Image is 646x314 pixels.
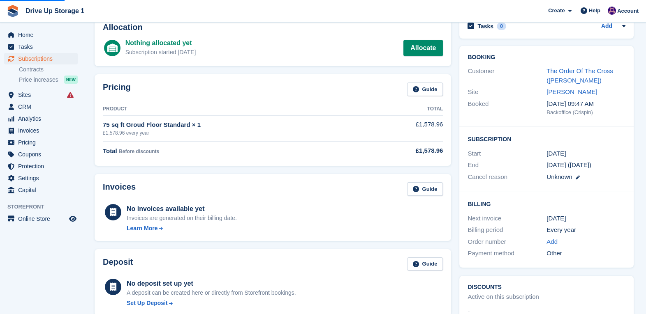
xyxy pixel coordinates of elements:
div: Other [546,249,625,258]
span: Home [18,29,67,41]
span: Subscriptions [18,53,67,64]
a: Preview store [68,214,78,224]
h2: Tasks [477,23,493,30]
div: £1,578.96 every year [103,129,368,137]
span: Price increases [19,76,58,84]
div: 0 [497,23,506,30]
img: stora-icon-8386f47178a22dfd0bd8f6a31ec36ba5ce8667c1dd55bd0f319d3a0aa187defe.svg [7,5,19,17]
time: 2025-01-18 00:00:00 UTC [546,149,566,158]
div: [DATE] 09:47 AM [546,99,625,109]
div: Billing period [468,225,546,235]
span: CRM [18,101,67,112]
div: Customer [468,66,546,85]
div: NEW [64,76,78,84]
span: Analytics [18,113,67,124]
span: Unknown [546,173,572,180]
div: Invoices are generated on their billing date. [127,214,237,222]
div: Booked [468,99,546,117]
h2: Discounts [468,284,625,291]
h2: Deposit [103,257,133,271]
span: Sites [18,89,67,101]
div: 75 sq ft Groud Floor Standard × 1 [103,120,368,130]
span: Storefront [7,203,82,211]
a: Guide [407,182,443,196]
a: menu [4,29,78,41]
span: Invoices [18,125,67,136]
a: Price increases NEW [19,75,78,84]
span: Online Store [18,213,67,225]
span: Create [548,7,565,15]
div: Backoffice (Crispin) [546,108,625,117]
div: Every year [546,225,625,235]
a: menu [4,172,78,184]
a: Guide [407,83,443,96]
span: Before discounts [119,149,159,154]
a: menu [4,113,78,124]
div: Next invoice [468,214,546,223]
a: menu [4,160,78,172]
a: The Order Of The Cross ([PERSON_NAME]) [546,67,613,84]
img: Camille [608,7,616,15]
i: Smart entry sync failures have occurred [67,92,74,98]
td: £1,578.96 [368,115,443,141]
div: Set Up Deposit [127,299,168,307]
a: menu [4,213,78,225]
span: Settings [18,172,67,184]
div: Order number [468,237,546,247]
span: Protection [18,160,67,172]
div: £1,578.96 [368,146,443,156]
span: [DATE] ([DATE]) [546,161,591,168]
div: Start [468,149,546,158]
a: Add [546,237,558,247]
span: Tasks [18,41,67,53]
a: [PERSON_NAME] [546,88,597,95]
h2: Allocation [103,23,443,32]
span: Capital [18,184,67,196]
a: menu [4,184,78,196]
a: Contracts [19,66,78,73]
th: Product [103,103,368,116]
div: Learn More [127,224,157,233]
span: Total [103,147,117,154]
a: menu [4,41,78,53]
div: Active on this subscription [468,292,539,302]
a: menu [4,53,78,64]
div: [DATE] [546,214,625,223]
a: Drive Up Storage 1 [22,4,88,18]
div: Subscription started [DATE] [125,48,196,57]
a: menu [4,101,78,112]
a: menu [4,89,78,101]
h2: Booking [468,54,625,61]
span: Coupons [18,149,67,160]
a: Learn More [127,224,237,233]
a: Allocate [403,40,443,56]
div: Payment method [468,249,546,258]
div: End [468,160,546,170]
a: menu [4,149,78,160]
a: Add [601,22,612,31]
th: Total [368,103,443,116]
span: Account [617,7,639,15]
h2: Pricing [103,83,131,96]
h2: Billing [468,199,625,208]
div: Site [468,87,546,97]
h2: Subscription [468,135,625,143]
h2: Invoices [103,182,136,196]
a: Set Up Deposit [127,299,296,307]
div: Cancel reason [468,172,546,182]
span: Pricing [18,137,67,148]
a: menu [4,125,78,136]
div: No invoices available yet [127,204,237,214]
div: Nothing allocated yet [125,38,196,48]
div: No deposit set up yet [127,279,296,289]
span: Help [589,7,600,15]
p: A deposit can be created here or directly from Storefront bookings. [127,289,296,297]
a: Guide [407,257,443,271]
a: menu [4,137,78,148]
